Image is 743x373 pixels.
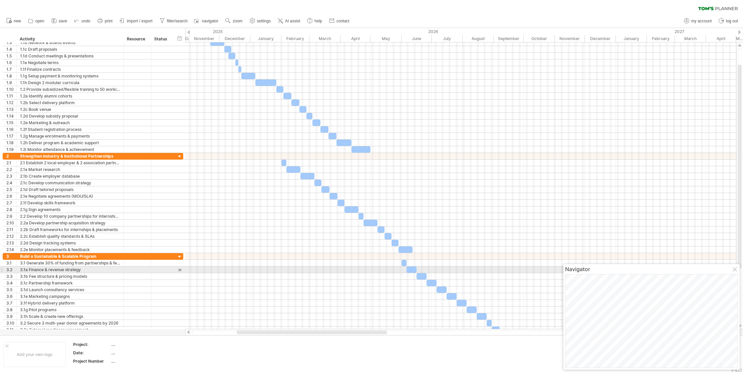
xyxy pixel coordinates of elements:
a: my account [682,17,714,25]
div: 3 [6,253,16,259]
div: 2 [6,153,16,159]
div: 3.6 [6,293,16,300]
span: import / export [127,19,153,23]
div: 2.9 [6,213,16,219]
div: January 2026 [250,35,281,42]
span: open [35,19,44,23]
div: 3.11 [6,327,16,333]
div: 3.1e Marketing campaigns [20,293,120,300]
div: 3.1 [6,260,16,266]
span: AI assist [285,19,300,23]
div: 2.12 [6,233,16,239]
div: December 2026 [585,35,616,42]
div: 3.1f Hybrid delivery platform [20,300,120,306]
div: 3.4 [6,280,16,286]
div: 3.2 Secure 3 multi-year donor agreements by 2026 [20,320,120,326]
div: 1.13 [6,106,16,113]
div: 1.2 Provide subsidized/flexible training to 50 working graduates [20,86,120,92]
div: 1.2i Monitor attendance & achievement [20,146,120,153]
div: 1.4 [6,46,16,52]
div: .... [111,358,167,364]
a: undo [72,17,92,25]
div: March 2027 [675,35,706,42]
div: 3.7 [6,300,16,306]
span: contact [336,19,349,23]
div: February 2026 [281,35,309,42]
div: 1.12 [6,100,16,106]
div: Project Number [73,358,110,364]
div: 3.8 [6,307,16,313]
div: August 2026 [463,35,494,42]
div: Add your own logo [3,342,66,367]
div: November 2026 [555,35,585,42]
a: new [5,17,23,25]
div: 1.11 [6,93,16,99]
span: navigator [202,19,218,23]
div: April 2027 [706,35,736,42]
div: May 2026 [370,35,402,42]
div: 2.1g Sign agreements [20,206,120,213]
div: 2.14 [6,246,16,253]
div: 2.13 [6,240,16,246]
div: 1.2c Book venue [20,106,120,113]
span: zoom [233,19,242,23]
div: 3.1d Launch consultancy services [20,287,120,293]
div: 1.1d Conduct meetings & presentations [20,53,120,59]
div: 1.2d Develop subsidy proposal [20,113,120,119]
div: December 2025 [219,35,250,42]
div: 3.1c Partnership framework [20,280,120,286]
div: 3.1a Finance & revenue strategy [20,266,120,273]
div: January 2027 [616,35,647,42]
span: undo [81,19,90,23]
div: 2.10 [6,220,16,226]
div: 2.2 [6,166,16,173]
div: 2.3 [6,173,16,179]
div: February 2027 [647,35,675,42]
div: 1.1g Setup payment & monitoring systems [20,73,120,79]
div: 1.2g Manage enrolments & payments [20,133,120,139]
div: 1.17 [6,133,16,139]
div: September 2026 [494,35,524,42]
div: Resource [127,36,147,42]
div: 2.6 [6,193,16,199]
div: Activity [20,36,120,42]
a: help [305,17,324,25]
div: 2.2 Develop 10 company partnerships for internships & placements [20,213,120,219]
div: 1.9 [6,79,16,86]
div: 3.3 [6,273,16,279]
div: 1.7 [6,66,16,72]
span: settings [257,19,271,23]
div: 1.2h Deliver program & academic support [20,140,120,146]
span: save [59,19,67,23]
div: 1.6 [6,59,16,66]
div: .... [111,350,167,356]
a: navigator [193,17,220,25]
div: v 422 [731,368,742,373]
div: 2.1e Negotiate agreements (MOU/SLA) [20,193,120,199]
div: 3.2 [6,266,16,273]
a: settings [248,17,273,25]
div: 2.2a Develop partnership acquisition strategy [20,220,120,226]
div: June 2026 [402,35,432,42]
div: 2.1c Develop communication strategy [20,180,120,186]
span: new [14,19,21,23]
div: Date: [73,350,110,356]
div: 3.1b Fee structure & pricing models [20,273,120,279]
div: 1.18 [6,140,16,146]
div: 1.2e Marketing & outreach [20,120,120,126]
div: scroll to activity [177,266,183,273]
div: 1.19 [6,146,16,153]
div: March 2026 [309,35,340,42]
div: November 2025 [189,35,219,42]
div: 2.1f Develop skills framework [20,200,120,206]
div: 2.1b Create employer database [20,173,120,179]
div: 1.3 [6,39,16,46]
div: 1.1c Draft proposals [20,46,120,52]
div: 2.1a Market research [20,166,120,173]
span: my account [691,19,712,23]
span: help [314,19,322,23]
div: 1.2f Student registration process [20,126,120,133]
a: AI assist [276,17,302,25]
div: 2026 [250,28,616,35]
div: 2.1d Draft tailored proposals [20,186,120,193]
